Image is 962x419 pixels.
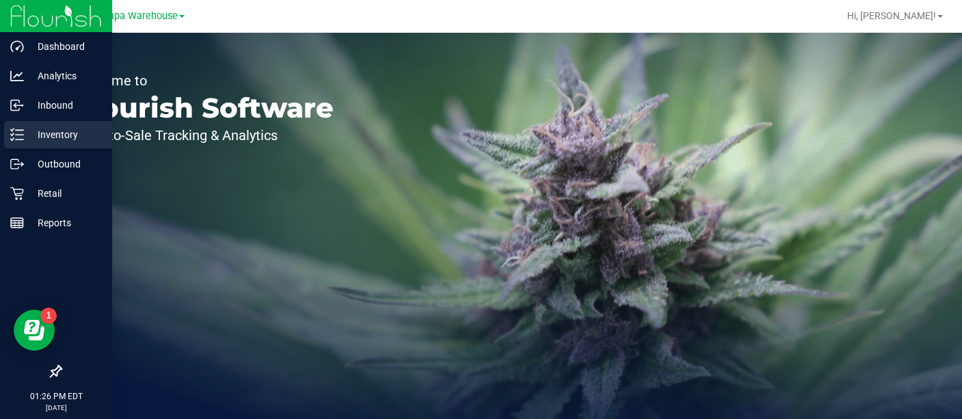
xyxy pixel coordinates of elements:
[74,94,334,122] p: Flourish Software
[24,156,106,172] p: Outbound
[10,216,24,230] inline-svg: Reports
[10,69,24,83] inline-svg: Analytics
[24,68,106,84] p: Analytics
[24,97,106,113] p: Inbound
[24,126,106,143] p: Inventory
[14,310,55,351] iframe: Resource center
[24,215,106,231] p: Reports
[40,308,57,324] iframe: Resource center unread badge
[10,40,24,53] inline-svg: Dashboard
[24,185,106,202] p: Retail
[6,390,106,403] p: 01:26 PM EDT
[94,10,178,22] span: Tampa Warehouse
[6,403,106,413] p: [DATE]
[74,74,334,87] p: Welcome to
[10,187,24,200] inline-svg: Retail
[847,10,936,21] span: Hi, [PERSON_NAME]!
[10,157,24,171] inline-svg: Outbound
[10,98,24,112] inline-svg: Inbound
[24,38,106,55] p: Dashboard
[74,129,334,142] p: Seed-to-Sale Tracking & Analytics
[10,128,24,141] inline-svg: Inventory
